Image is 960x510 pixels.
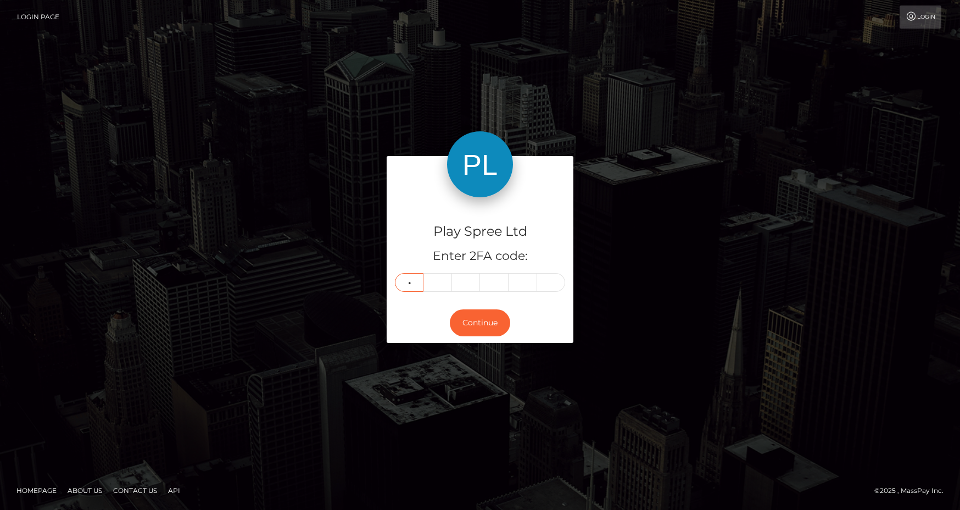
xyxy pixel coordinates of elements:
[12,482,61,499] a: Homepage
[447,131,513,197] img: Play Spree Ltd
[874,485,952,497] div: © 2025 , MassPay Inc.
[17,5,59,29] a: Login Page
[395,248,565,265] h5: Enter 2FA code:
[900,5,941,29] a: Login
[164,482,185,499] a: API
[109,482,161,499] a: Contact Us
[63,482,107,499] a: About Us
[450,309,510,336] button: Continue
[395,222,565,241] h4: Play Spree Ltd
